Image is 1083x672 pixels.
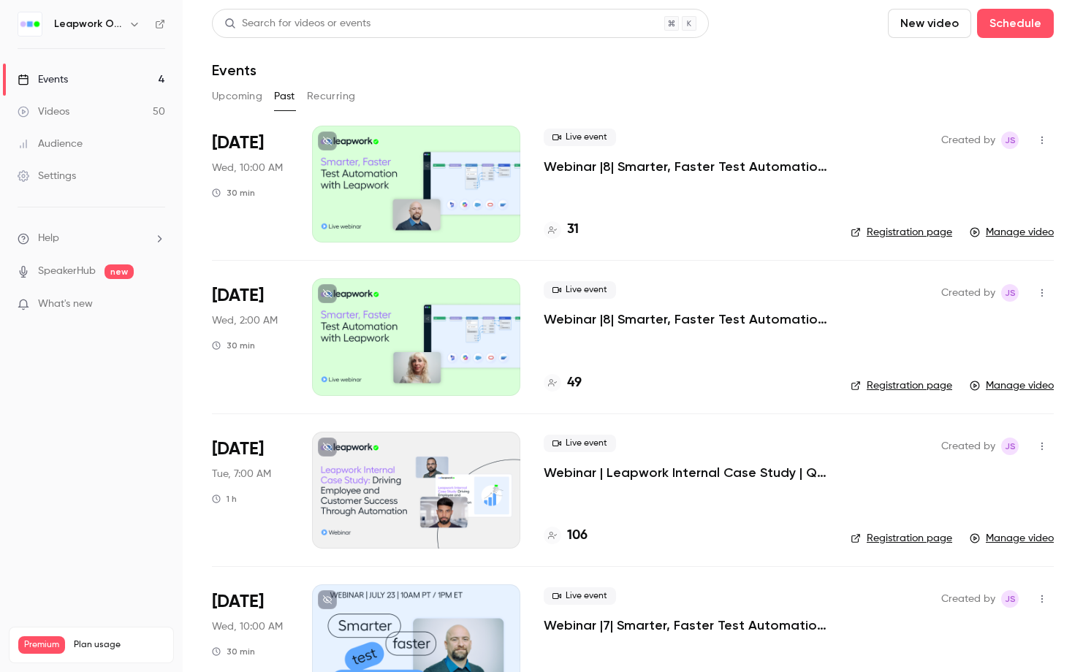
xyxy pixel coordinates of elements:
[544,435,616,452] span: Live event
[851,225,952,240] a: Registration page
[544,310,827,328] a: Webinar |8| Smarter, Faster Test Automation with Leapwork | EMEA | Q3 2025
[941,284,995,302] span: Created by
[212,187,255,199] div: 30 min
[1001,284,1019,302] span: Jaynesh Singh
[212,126,289,243] div: Aug 20 Wed, 1:00 PM (America/New York)
[1001,131,1019,149] span: Jaynesh Singh
[970,378,1054,393] a: Manage video
[1005,284,1016,302] span: JS
[148,298,165,311] iframe: Noticeable Trigger
[941,438,995,455] span: Created by
[38,231,59,246] span: Help
[224,16,370,31] div: Search for videos or events
[567,526,588,546] h4: 106
[1001,438,1019,455] span: Jaynesh Singh
[18,12,42,36] img: Leapwork Online Event
[212,619,283,634] span: Wed, 10:00 AM
[970,531,1054,546] a: Manage video
[18,137,83,151] div: Audience
[212,313,278,328] span: Wed, 2:00 AM
[970,225,1054,240] a: Manage video
[544,616,827,634] a: Webinar |7| Smarter, Faster Test Automation with Leapwork | [GEOGRAPHIC_DATA] | Q2 2025
[212,493,237,505] div: 1 h
[212,85,262,108] button: Upcoming
[1005,131,1016,149] span: JS
[1005,590,1016,608] span: JS
[212,432,289,549] div: Aug 19 Tue, 10:00 AM (America/New York)
[544,220,579,240] a: 31
[212,467,271,481] span: Tue, 7:00 AM
[307,85,356,108] button: Recurring
[1005,438,1016,455] span: JS
[212,340,255,351] div: 30 min
[54,17,123,31] h6: Leapwork Online Event
[977,9,1054,38] button: Schedule
[274,85,295,108] button: Past
[851,378,952,393] a: Registration page
[544,526,588,546] a: 106
[212,646,255,657] div: 30 min
[1001,590,1019,608] span: Jaynesh Singh
[567,373,582,393] h4: 49
[888,9,971,38] button: New video
[212,278,289,395] div: Aug 20 Wed, 10:00 AM (Europe/London)
[212,284,264,308] span: [DATE]
[544,158,827,175] a: Webinar |8| Smarter, Faster Test Automation with Leapwork | [GEOGRAPHIC_DATA] | Q3 2025
[18,104,69,119] div: Videos
[544,281,616,299] span: Live event
[851,531,952,546] a: Registration page
[104,264,134,279] span: new
[38,297,93,312] span: What's new
[567,220,579,240] h4: 31
[212,131,264,155] span: [DATE]
[212,590,264,614] span: [DATE]
[544,373,582,393] a: 49
[544,129,616,146] span: Live event
[544,464,827,481] a: Webinar | Leapwork Internal Case Study | Q3 2025
[38,264,96,279] a: SpeakerHub
[74,639,164,651] span: Plan usage
[18,231,165,246] li: help-dropdown-opener
[212,61,256,79] h1: Events
[212,438,264,461] span: [DATE]
[18,72,68,87] div: Events
[941,131,995,149] span: Created by
[18,169,76,183] div: Settings
[941,590,995,608] span: Created by
[18,636,65,654] span: Premium
[212,161,283,175] span: Wed, 10:00 AM
[544,587,616,605] span: Live event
